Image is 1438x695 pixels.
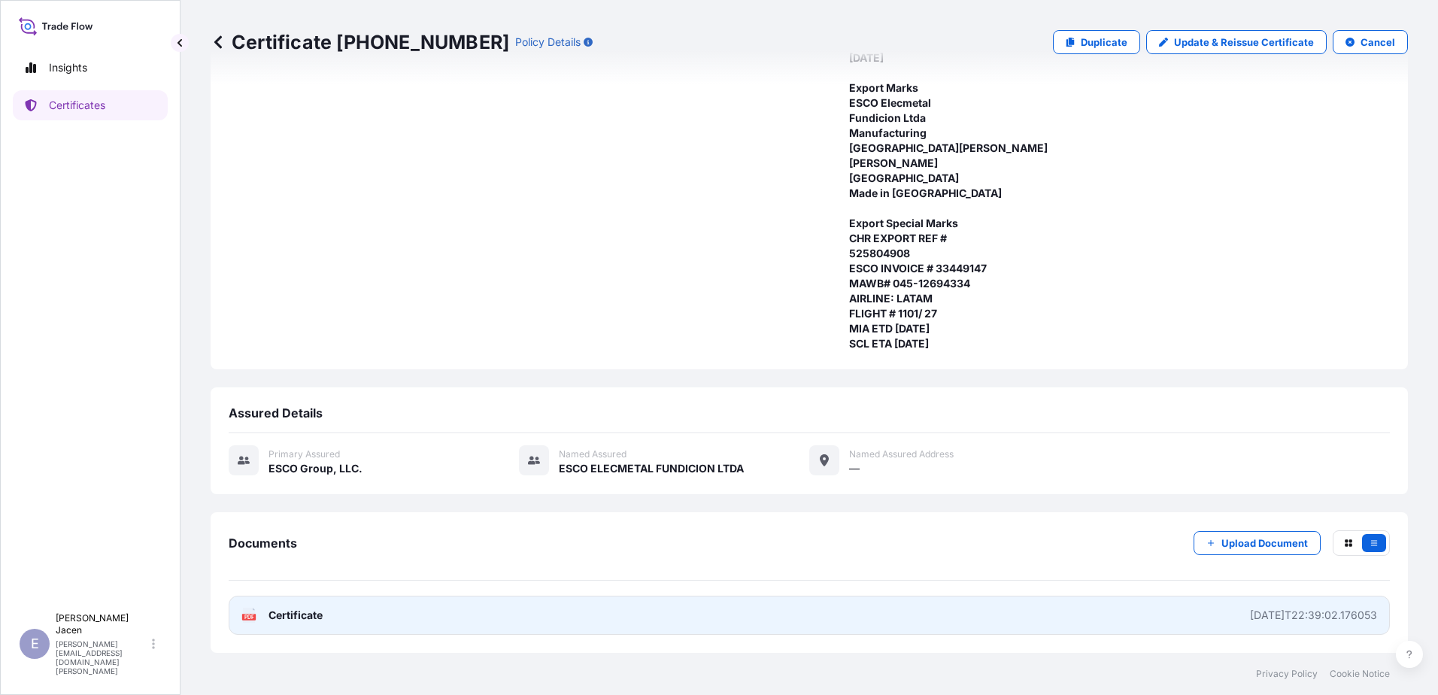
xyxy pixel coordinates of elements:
[268,461,363,476] span: ESCO Group, LLC.
[1256,668,1318,680] a: Privacy Policy
[1194,531,1321,555] button: Upload Document
[1250,608,1377,623] div: [DATE]T22:39:02.176053
[559,461,744,476] span: ESCO ELECMETAL FUNDICION LTDA
[1361,35,1395,50] p: Cancel
[268,608,323,623] span: Certificate
[849,448,954,460] span: Named Assured Address
[13,53,168,83] a: Insights
[559,448,626,460] span: Named Assured
[31,636,39,651] span: E
[211,30,509,54] p: Certificate [PHONE_NUMBER]
[515,35,581,50] p: Policy Details
[1146,30,1327,54] a: Update & Reissue Certificate
[56,639,149,675] p: [PERSON_NAME][EMAIL_ADDRESS][DOMAIN_NAME][PERSON_NAME]
[849,461,860,476] span: —
[229,596,1390,635] a: PDFCertificate[DATE]T22:39:02.176053
[1333,30,1408,54] button: Cancel
[1053,30,1140,54] a: Duplicate
[13,90,168,120] a: Certificates
[49,60,87,75] p: Insights
[244,615,254,620] text: PDF
[1174,35,1314,50] p: Update & Reissue Certificate
[56,612,149,636] p: [PERSON_NAME] Jacen
[1081,35,1127,50] p: Duplicate
[268,448,340,460] span: Primary assured
[49,98,105,113] p: Certificates
[229,536,297,551] span: Documents
[1330,668,1390,680] a: Cookie Notice
[1221,536,1308,551] p: Upload Document
[229,405,323,420] span: Assured Details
